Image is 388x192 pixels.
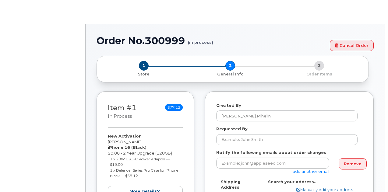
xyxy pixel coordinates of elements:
[339,158,367,169] a: Remove
[110,157,170,167] small: 1 x 20W USB-C Power Adapter — $19.00
[102,71,186,77] a: 1 Store
[221,179,259,190] label: Shipping Address
[216,158,329,169] input: Example: john@appleseed.com
[97,35,327,46] h1: Order No.300999
[165,104,183,111] span: $77.12
[104,72,183,77] p: Store
[268,179,318,185] label: Search your address...
[216,134,358,145] input: Example: John Smith
[216,150,326,155] label: Notify the following emails about order changes
[108,134,142,138] strong: New Activation
[108,145,146,150] strong: iPhone 16 (Black)
[188,35,213,45] small: (in process)
[139,61,149,71] span: 1
[110,168,178,178] small: 1 x Defender Series Pro Case for iPhone Black — $58.12
[330,40,374,51] a: Cancel Order
[216,103,241,108] label: Created By
[108,104,136,120] h3: Item #1
[216,126,248,132] label: Requested By
[293,169,329,174] a: add another email
[108,113,132,119] small: in process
